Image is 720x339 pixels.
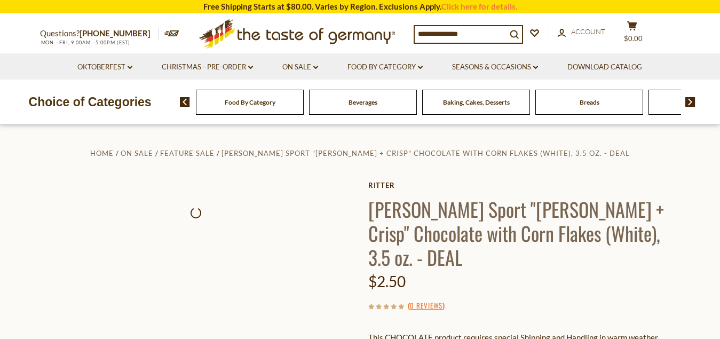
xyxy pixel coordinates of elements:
p: Questions? [40,27,159,41]
button: $0.00 [616,21,648,48]
a: Download Catalog [567,61,642,73]
a: Beverages [349,98,377,106]
a: [PHONE_NUMBER] [80,28,151,38]
a: Oktoberfest [77,61,132,73]
a: Seasons & Occasions [452,61,538,73]
img: previous arrow [180,97,190,107]
h1: [PERSON_NAME] Sport "[PERSON_NAME] + Crisp" Chocolate with Corn Flakes (White), 3.5 oz. - DEAL [368,197,681,269]
a: 0 Reviews [410,300,442,312]
span: $0.00 [624,34,643,43]
span: MON - FRI, 9:00AM - 5:00PM (EST) [40,40,131,45]
img: next arrow [685,97,695,107]
a: Christmas - PRE-ORDER [162,61,253,73]
span: Account [571,27,605,36]
a: Feature Sale [160,149,215,157]
a: On Sale [282,61,318,73]
a: Breads [580,98,599,106]
a: Baking, Cakes, Desserts [443,98,510,106]
a: Home [90,149,114,157]
a: Account [558,26,605,38]
a: [PERSON_NAME] Sport "[PERSON_NAME] + Crisp" Chocolate with Corn Flakes (White), 3.5 oz. - DEAL [221,149,630,157]
a: On Sale [121,149,153,157]
span: ( ) [408,300,445,311]
span: $2.50 [368,272,406,290]
a: Ritter [368,181,681,190]
a: Food By Category [225,98,275,106]
a: Click here for details. [441,2,517,11]
a: Food By Category [347,61,423,73]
